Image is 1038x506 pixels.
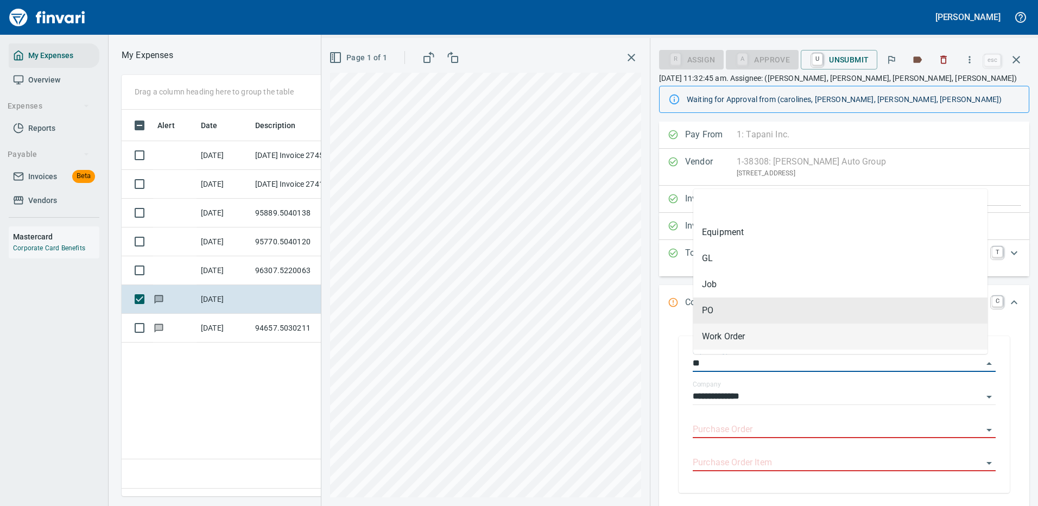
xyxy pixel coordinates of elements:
a: Vendors [9,188,99,213]
button: Open [982,422,997,438]
td: [DATE] [197,227,251,256]
span: Has messages [153,324,164,331]
td: [DATE] [197,141,251,170]
span: Expenses [8,99,90,113]
li: PO [693,298,988,324]
a: Overview [9,68,99,92]
span: Has messages [153,295,164,302]
a: My Expenses [9,43,99,68]
span: Unsubmit [809,50,869,69]
td: [DATE] [197,170,251,199]
td: 95889.5040138 [251,199,349,227]
td: [DATE] [197,256,251,285]
span: My Expenses [28,49,73,62]
button: UUnsubmit [801,50,877,69]
a: Corporate Card Benefits [13,244,85,252]
button: Flag [879,48,903,72]
li: Equipment [693,219,988,245]
button: Open [982,456,997,471]
a: esc [984,54,1001,66]
h5: [PERSON_NAME] [935,11,1001,23]
td: [DATE] [197,199,251,227]
img: Finvari [7,4,88,30]
p: [DATE] 11:32:45 am. Assignee: ([PERSON_NAME], [PERSON_NAME], [PERSON_NAME], [PERSON_NAME]) [659,73,1029,84]
span: Reports [28,122,55,135]
a: InvoicesBeta [9,165,99,189]
span: Alert [157,119,189,132]
span: Beta [72,170,95,182]
button: Open [982,389,997,404]
span: Date [201,119,218,132]
li: Work Order [693,324,988,350]
a: U [812,53,822,65]
label: Company [693,381,721,388]
td: [DATE] Invoice 274187 from [PERSON_NAME] Auto Group (1-38308) [251,170,349,199]
p: Code [685,296,737,310]
label: Expense Type [693,348,733,355]
p: My Expenses [122,49,173,62]
button: Expenses [3,96,94,116]
div: Purchase Order required [726,54,799,64]
td: 94657.5030211 [251,314,349,343]
span: Alert [157,119,175,132]
a: C [992,296,1003,307]
button: Discard [932,48,955,72]
p: Total [685,246,737,270]
td: 95770.5040120 [251,227,349,256]
a: Reports [9,116,99,141]
span: Date [201,119,232,132]
span: Invoices [28,170,57,184]
div: Expand [659,240,1029,276]
span: Payable [8,148,90,161]
p: Drag a column heading here to group the table [135,86,294,97]
span: Overview [28,73,60,87]
span: Description [255,119,310,132]
span: Page 1 of 1 [331,51,387,65]
a: T [992,246,1003,257]
button: Labels [906,48,929,72]
nav: breadcrumb [122,49,173,62]
td: 96307.5220063 [251,256,349,285]
div: Waiting for Approval from (carolines, [PERSON_NAME], [PERSON_NAME], [PERSON_NAME]) [687,90,1020,109]
div: Expand [659,285,1029,321]
button: [PERSON_NAME] [933,9,1003,26]
button: More [958,48,982,72]
li: GL [693,245,988,271]
button: Payable [3,144,94,165]
span: Close invoice [982,47,1029,73]
h6: Mastercard [13,231,99,243]
span: Vendors [28,194,57,207]
button: Close [982,356,997,371]
span: Description [255,119,296,132]
td: [DATE] Invoice 274534 from [PERSON_NAME] Auto Group (1-38308) [251,141,349,170]
td: [DATE] [197,285,251,314]
button: Page 1 of 1 [327,48,391,68]
td: [DATE] [197,314,251,343]
div: Assign [659,54,724,64]
li: Job [693,271,988,298]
